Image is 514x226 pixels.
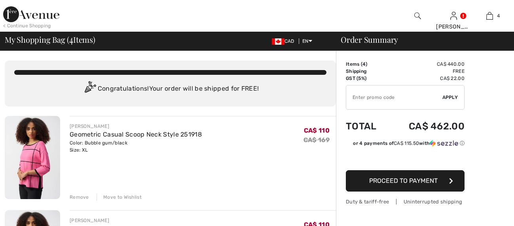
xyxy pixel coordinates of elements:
[304,127,330,134] span: CA$ 110
[346,75,388,82] td: GST (5%)
[5,36,95,44] span: My Shopping Bag ( Items)
[497,12,500,19] span: 4
[302,38,312,44] span: EN
[388,75,465,82] td: CA$ 22.00
[272,38,285,45] img: Canadian Dollar
[70,139,202,154] div: Color: Bubble gum/black Size: XL
[346,113,388,140] td: Total
[346,68,388,75] td: Shipping
[436,23,471,31] div: [PERSON_NAME]
[464,202,506,222] iframe: Opens a widget where you can chat to one of our agents
[346,198,465,205] div: Duty & tariff-free | Uninterrupted shipping
[3,22,51,29] div: < Continue Shopping
[346,150,465,167] iframe: PayPal-paypal
[82,81,98,97] img: Congratulation2.svg
[362,61,366,67] span: 4
[450,12,457,19] a: Sign In
[353,140,465,147] div: or 4 payments of with
[388,113,465,140] td: CA$ 462.00
[388,61,465,68] td: CA$ 440.00
[70,123,202,130] div: [PERSON_NAME]
[14,81,326,97] div: Congratulations! Your order will be shipped for FREE!
[5,116,60,199] img: Geometric Casual Scoop Neck Style 251918
[272,38,298,44] span: CAD
[388,68,465,75] td: Free
[3,6,59,22] img: 1ère Avenue
[70,194,89,201] div: Remove
[70,217,202,224] div: [PERSON_NAME]
[303,136,330,144] s: CA$ 169
[472,11,507,21] a: 4
[346,170,465,192] button: Proceed to Payment
[70,131,202,138] a: Geometric Casual Scoop Neck Style 251918
[414,11,421,21] img: search the website
[450,11,457,21] img: My Info
[331,36,509,44] div: Order Summary
[346,61,388,68] td: Items ( )
[346,140,465,150] div: or 4 payments ofCA$ 115.50withSezzle Click to learn more about Sezzle
[430,140,458,147] img: Sezzle
[97,194,142,201] div: Move to Wishlist
[369,177,438,184] span: Proceed to Payment
[442,94,458,101] span: Apply
[69,34,73,44] span: 4
[486,11,493,21] img: My Bag
[394,141,419,146] span: CA$ 115.50
[346,85,442,109] input: Promo code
